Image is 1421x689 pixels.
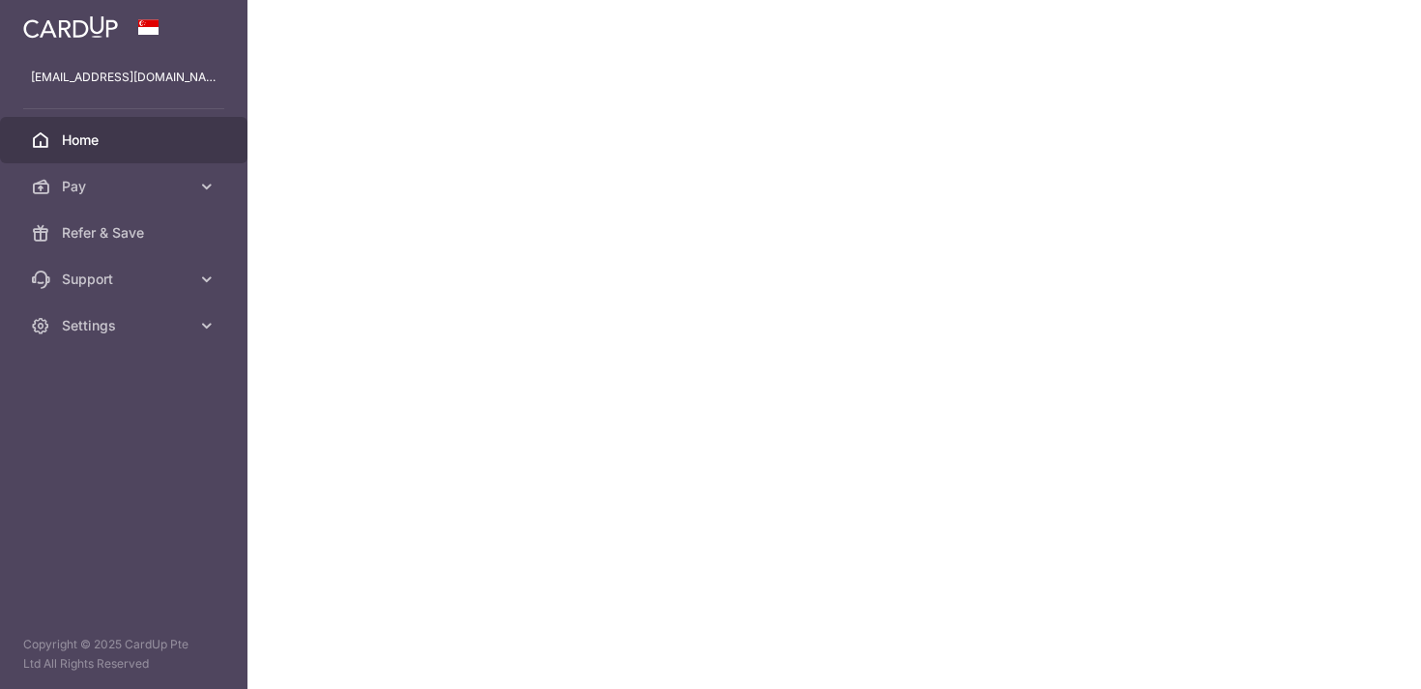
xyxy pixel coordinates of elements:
[62,177,189,196] span: Pay
[62,130,189,150] span: Home
[23,15,118,39] img: CardUp
[62,270,189,289] span: Support
[62,223,189,243] span: Refer & Save
[62,316,189,335] span: Settings
[31,68,217,87] p: teosf21@gmail.com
